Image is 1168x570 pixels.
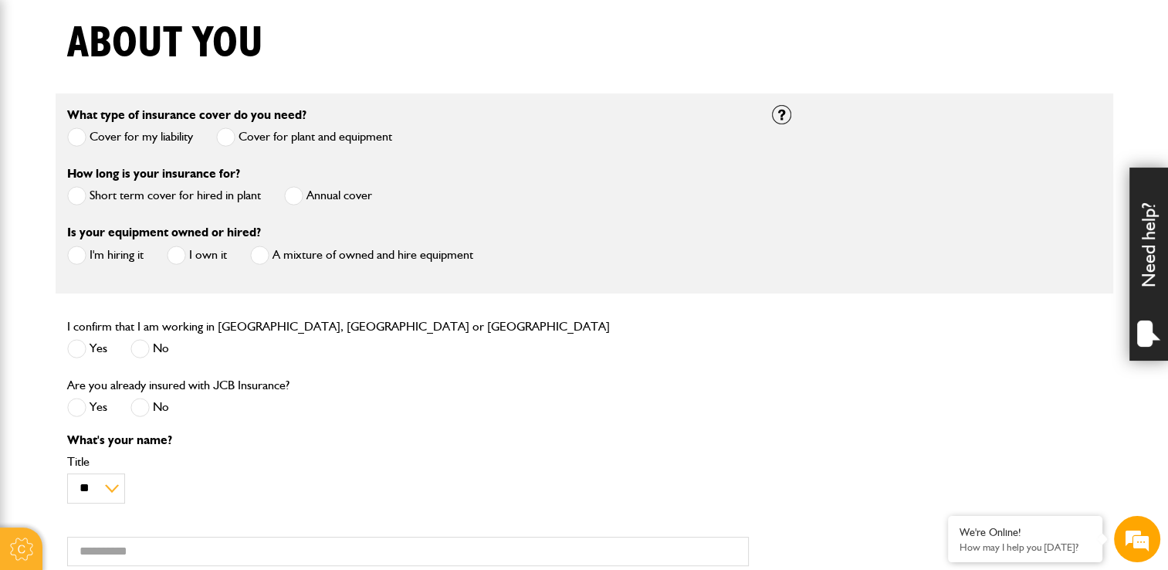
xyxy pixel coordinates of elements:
[284,186,372,205] label: Annual cover
[67,456,749,468] label: Title
[67,186,261,205] label: Short term cover for hired in plant
[67,246,144,265] label: I'm hiring it
[67,339,107,358] label: Yes
[130,398,169,417] label: No
[67,226,261,239] label: Is your equipment owned or hired?
[67,18,263,70] h1: About you
[67,109,306,121] label: What type of insurance cover do you need?
[960,541,1091,553] p: How may I help you today?
[67,168,240,180] label: How long is your insurance for?
[960,526,1091,539] div: We're Online!
[67,398,107,417] label: Yes
[130,339,169,358] label: No
[67,379,289,392] label: Are you already insured with JCB Insurance?
[167,246,227,265] label: I own it
[67,127,193,147] label: Cover for my liability
[67,321,610,333] label: I confirm that I am working in [GEOGRAPHIC_DATA], [GEOGRAPHIC_DATA] or [GEOGRAPHIC_DATA]
[1129,168,1168,361] div: Need help?
[250,246,473,265] label: A mixture of owned and hire equipment
[216,127,392,147] label: Cover for plant and equipment
[67,434,749,446] p: What's your name?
